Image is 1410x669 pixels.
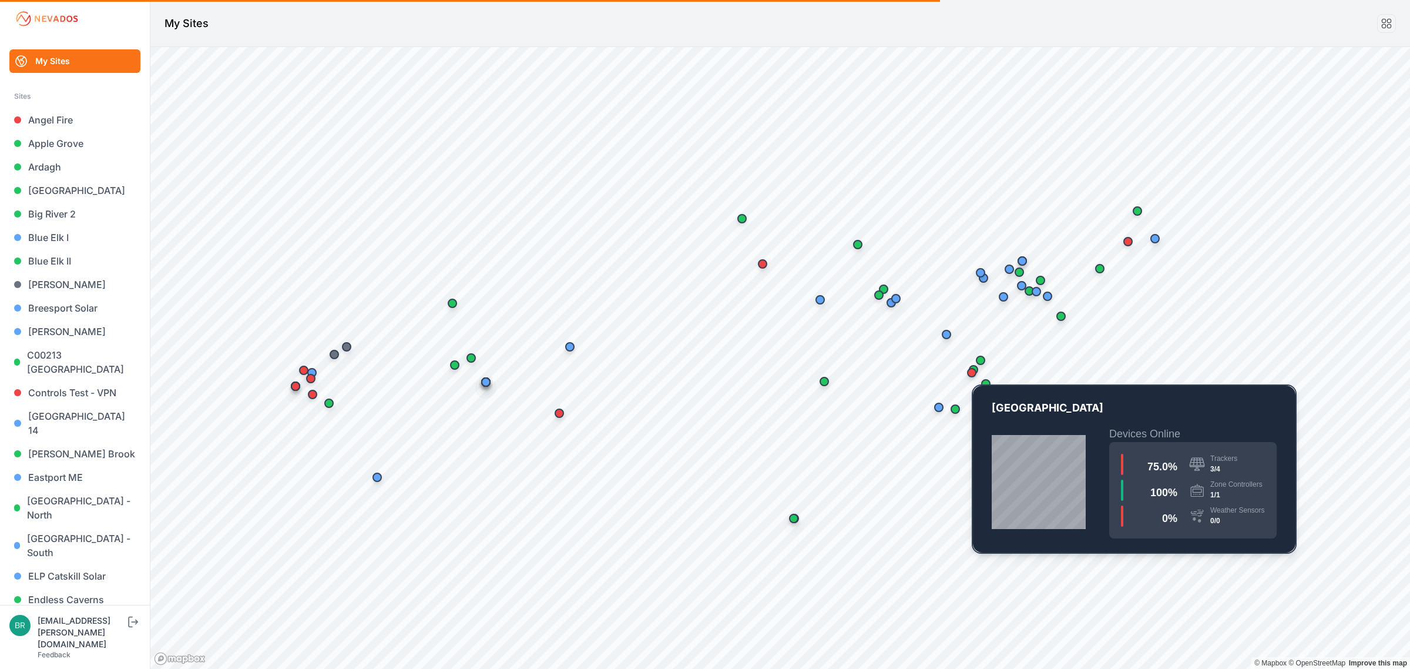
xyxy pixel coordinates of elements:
div: Map marker [1143,227,1167,250]
a: Ardagh [9,155,140,179]
div: Map marker [782,507,805,530]
span: 0 % [1162,513,1177,524]
div: Map marker [323,343,346,366]
p: [GEOGRAPHIC_DATA] [992,400,1277,426]
a: [GEOGRAPHIC_DATA] - North [9,489,140,527]
div: Map marker [548,402,571,425]
div: [EMAIL_ADDRESS][PERSON_NAME][DOMAIN_NAME] [38,615,126,650]
a: Map feedback [1349,659,1407,667]
div: Map marker [927,396,951,419]
div: Map marker [1029,269,1052,292]
div: Sites [14,89,136,103]
div: Map marker [935,323,958,346]
div: Map marker [459,346,483,370]
span: 100 % [1150,487,1177,499]
a: [GEOGRAPHIC_DATA] [9,179,140,202]
a: My Sites [9,49,140,73]
div: Map marker [813,370,836,393]
img: brayden.sanford@nevados.solar [9,615,31,636]
a: C00213 [GEOGRAPHIC_DATA] [9,343,140,381]
div: Map marker [1049,305,1073,328]
div: Map marker [1126,199,1149,223]
div: Map marker [969,261,992,285]
div: Zone Controllers [1210,480,1263,489]
div: Map marker [1008,260,1031,284]
div: 0/0 [1210,515,1265,527]
div: Map marker [292,359,315,382]
div: Map marker [944,397,967,421]
div: Map marker [962,358,985,382]
div: Map marker [335,335,358,359]
h2: Devices Online [1109,426,1277,442]
div: Map marker [299,367,323,390]
div: Map marker [1088,257,1112,280]
a: [PERSON_NAME] Brook [9,442,140,466]
div: Map marker [872,277,895,301]
a: Apple Grove [9,132,140,155]
div: Map marker [1010,274,1033,297]
div: Map marker [301,383,324,406]
div: Map marker [441,292,464,315]
div: Map marker [474,370,498,394]
a: [GEOGRAPHIC_DATA] 14 [9,404,140,442]
div: Map marker [974,372,998,396]
div: Map marker [960,361,983,384]
div: Trackers [1210,454,1237,463]
a: Eastport ME [9,466,140,489]
div: Map marker [808,288,832,312]
div: Map marker [1010,249,1034,273]
a: Feedback [38,650,70,659]
a: Big River 2 [9,202,140,226]
div: Map marker [1018,279,1041,303]
div: Map marker [443,353,466,377]
div: Map marker [558,335,582,359]
a: VA-01 [973,386,1295,553]
div: 1/1 [1210,489,1263,501]
a: Mapbox [1254,659,1287,667]
div: Map marker [846,233,869,256]
a: Blue Elk I [9,226,140,249]
a: Breesport Solar [9,296,140,320]
div: Map marker [1116,230,1140,253]
div: Map marker [284,374,307,398]
div: Map marker [317,392,341,415]
div: Weather Sensors [1210,506,1265,515]
a: [PERSON_NAME] [9,273,140,296]
div: Map marker [365,466,389,489]
div: Map marker [730,207,754,230]
a: Mapbox logo [154,652,206,665]
a: [PERSON_NAME] [9,320,140,343]
div: Map marker [867,283,891,307]
h1: My Sites [164,15,209,32]
a: ELP Catskill Solar [9,564,140,588]
div: Map marker [751,252,774,276]
a: OpenStreetMap [1288,659,1345,667]
div: Map marker [300,361,324,384]
div: Map marker [1025,280,1048,303]
a: Controls Test - VPN [9,381,140,404]
div: Map marker [884,287,908,310]
a: Angel Fire [9,108,140,132]
div: Map marker [969,349,992,372]
span: 75.0 % [1147,461,1177,473]
div: 3/4 [1210,463,1237,475]
div: Map marker [992,285,1015,309]
a: Endless Caverns [9,588,140,611]
img: Nevados [14,9,80,28]
a: Blue Elk II [9,249,140,273]
a: [GEOGRAPHIC_DATA] - South [9,527,140,564]
div: Map marker [998,257,1021,281]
